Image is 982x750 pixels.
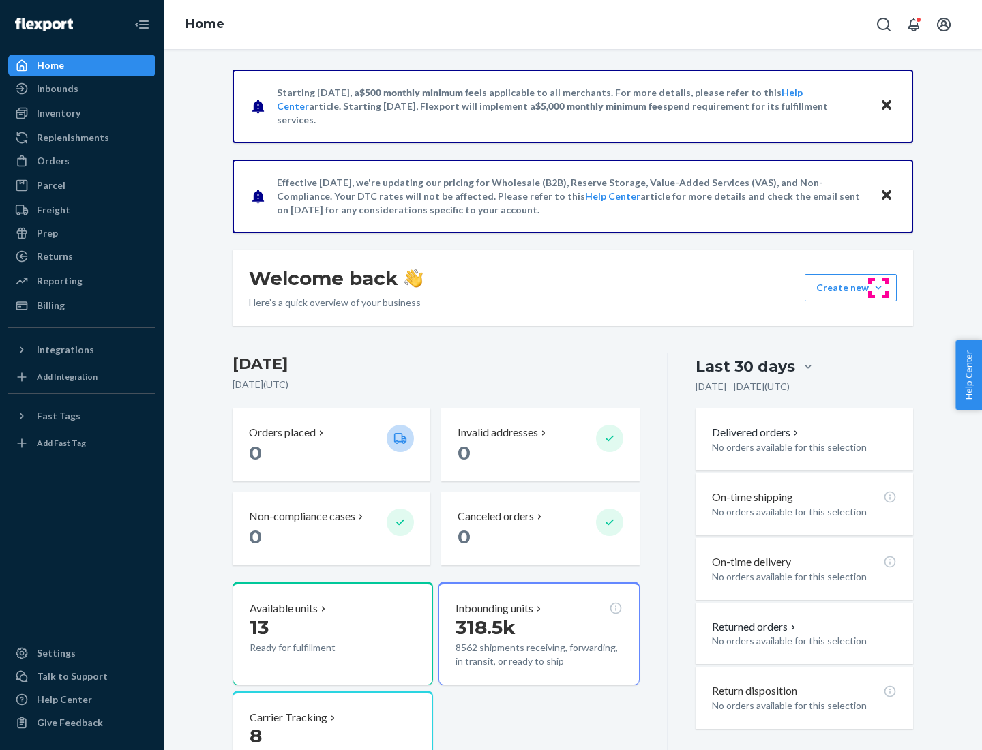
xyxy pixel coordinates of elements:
[712,440,897,454] p: No orders available for this selection
[955,340,982,410] button: Help Center
[37,250,73,263] div: Returns
[37,274,83,288] div: Reporting
[8,78,155,100] a: Inbounds
[128,11,155,38] button: Close Navigation
[185,16,224,31] a: Home
[8,339,155,361] button: Integrations
[37,716,103,730] div: Give Feedback
[8,689,155,710] a: Help Center
[441,492,639,565] button: Canceled orders 0
[8,405,155,427] button: Fast Tags
[8,295,155,316] a: Billing
[8,175,155,196] a: Parcel
[37,82,78,95] div: Inbounds
[37,131,109,145] div: Replenishments
[37,59,64,72] div: Home
[37,670,108,683] div: Talk to Support
[37,106,80,120] div: Inventory
[8,642,155,664] a: Settings
[712,699,897,712] p: No orders available for this selection
[277,86,867,127] p: Starting [DATE], a is applicable to all merchants. For more details, please refer to this article...
[458,441,471,464] span: 0
[249,266,423,290] h1: Welcome back
[535,100,663,112] span: $5,000 monthly minimum fee
[8,432,155,454] a: Add Fast Tag
[8,665,155,687] a: Talk to Support
[37,179,65,192] div: Parcel
[441,408,639,481] button: Invalid addresses 0
[712,490,793,505] p: On-time shipping
[233,492,430,565] button: Non-compliance cases 0
[249,441,262,464] span: 0
[712,554,791,570] p: On-time delivery
[37,437,86,449] div: Add Fast Tag
[900,11,927,38] button: Open notifications
[37,371,98,382] div: Add Integration
[805,274,897,301] button: Create new
[712,425,801,440] button: Delivered orders
[458,509,534,524] p: Canceled orders
[456,601,533,616] p: Inbounding units
[250,641,376,655] p: Ready for fulfillment
[277,176,867,217] p: Effective [DATE], we're updating our pricing for Wholesale (B2B), Reserve Storage, Value-Added Se...
[37,203,70,217] div: Freight
[878,186,895,206] button: Close
[249,525,262,548] span: 0
[250,616,269,639] span: 13
[8,150,155,172] a: Orders
[870,11,897,38] button: Open Search Box
[249,425,316,440] p: Orders placed
[8,55,155,76] a: Home
[8,199,155,221] a: Freight
[37,343,94,357] div: Integrations
[8,222,155,244] a: Prep
[250,710,327,725] p: Carrier Tracking
[712,634,897,648] p: No orders available for this selection
[37,646,76,660] div: Settings
[696,380,790,393] p: [DATE] - [DATE] ( UTC )
[8,366,155,388] a: Add Integration
[712,683,797,699] p: Return disposition
[458,525,471,548] span: 0
[175,5,235,44] ol: breadcrumbs
[359,87,479,98] span: $500 monthly minimum fee
[8,245,155,267] a: Returns
[712,570,897,584] p: No orders available for this selection
[8,712,155,734] button: Give Feedback
[456,641,622,668] p: 8562 shipments receiving, forwarding, in transit, or ready to ship
[404,269,423,288] img: hand-wave emoji
[456,616,516,639] span: 318.5k
[696,356,795,377] div: Last 30 days
[37,693,92,706] div: Help Center
[37,299,65,312] div: Billing
[37,154,70,168] div: Orders
[15,18,73,31] img: Flexport logo
[8,102,155,124] a: Inventory
[233,353,640,375] h3: [DATE]
[458,425,538,440] p: Invalid addresses
[250,601,318,616] p: Available units
[233,378,640,391] p: [DATE] ( UTC )
[249,509,355,524] p: Non-compliance cases
[37,226,58,240] div: Prep
[712,505,897,519] p: No orders available for this selection
[249,296,423,310] p: Here’s a quick overview of your business
[930,11,957,38] button: Open account menu
[438,582,639,685] button: Inbounding units318.5k8562 shipments receiving, forwarding, in transit, or ready to ship
[878,96,895,116] button: Close
[8,127,155,149] a: Replenishments
[712,619,799,635] button: Returned orders
[8,270,155,292] a: Reporting
[37,409,80,423] div: Fast Tags
[233,582,433,685] button: Available units13Ready for fulfillment
[233,408,430,481] button: Orders placed 0
[250,724,262,747] span: 8
[585,190,640,202] a: Help Center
